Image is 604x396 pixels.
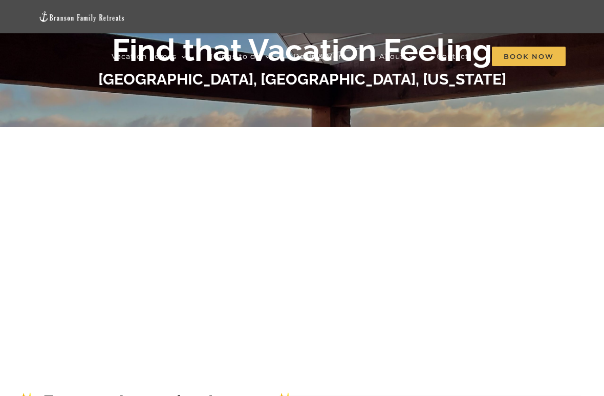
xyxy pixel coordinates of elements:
span: Vacation homes [112,53,177,60]
span: Things to do [209,53,261,60]
span: Book Now [492,47,566,66]
nav: Main Menu Sticky [112,40,566,73]
a: Things to do [209,40,270,73]
a: Deals & More [293,40,356,73]
a: Book Now [492,40,566,73]
span: Deals & More [293,53,347,60]
iframe: Branson Family Retreats - Opens on Book page - Availability/Property Search Widget [225,97,379,269]
h1: [GEOGRAPHIC_DATA], [GEOGRAPHIC_DATA], [US_STATE] [98,69,506,90]
a: About [379,40,414,73]
a: Contact [437,40,469,73]
span: Contact [437,53,469,60]
img: Branson Family Retreats Logo [38,11,125,23]
a: Vacation homes [112,40,186,73]
span: About [379,53,404,60]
